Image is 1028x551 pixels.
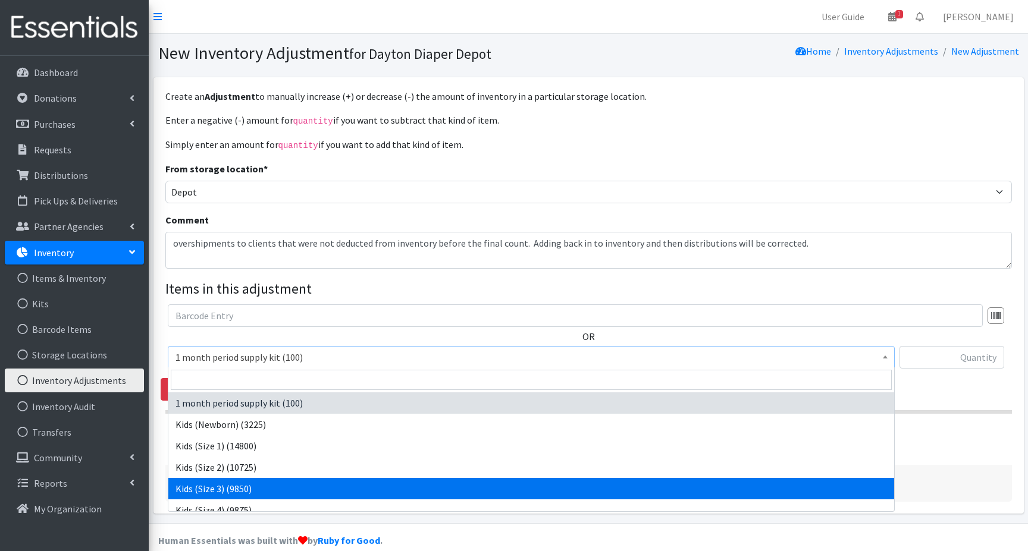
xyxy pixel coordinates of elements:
[5,369,144,392] a: Inventory Adjustments
[168,456,894,478] li: Kids (Size 2) (10725)
[205,90,255,102] strong: Adjustment
[175,349,887,366] span: 1 month period supply kit (100)
[34,221,104,232] p: Partner Agencies
[795,45,831,57] a: Home
[812,5,874,29] a: User Guide
[165,113,1012,128] p: Enter a negative (-) amount for if you want to subtract that kind of item.
[34,144,71,156] p: Requests
[165,213,209,227] label: Comment
[318,534,380,546] a: Ruby for Good
[165,278,1012,300] legend: Items in this adjustment
[168,435,894,456] li: Kids (Size 1) (14800)
[5,241,144,265] a: Inventory
[158,43,584,64] h1: New Inventory Adjustment
[168,304,983,327] input: Barcode Entry
[933,5,1023,29] a: [PERSON_NAME]
[5,112,144,136] a: Purchases
[168,499,894,521] li: Kids (Size 4) (9875)
[168,392,894,414] li: 1 month period supply kit (100)
[34,67,78,78] p: Dashboard
[5,292,144,316] a: Kits
[165,162,268,176] label: From storage location
[34,247,74,259] p: Inventory
[5,420,144,444] a: Transfers
[158,534,383,546] strong: Human Essentials was built with by .
[5,163,144,187] a: Distributions
[5,8,144,48] img: HumanEssentials
[34,169,88,181] p: Distributions
[5,395,144,418] a: Inventory Audit
[5,471,144,495] a: Reports
[5,61,144,84] a: Dashboard
[34,503,102,515] p: My Organization
[34,195,118,207] p: Pick Ups & Deliveries
[5,86,144,110] a: Donations
[168,478,894,499] li: Kids (Size 3) (9850)
[293,117,333,126] code: quantity
[844,45,938,57] a: Inventory Adjustments
[34,118,76,130] p: Purchases
[582,329,595,344] label: OR
[165,137,1012,152] p: Simply enter an amount for if you want to add that kind of item.
[5,343,144,367] a: Storage Locations
[5,266,144,290] a: Items & Inventory
[879,5,906,29] a: 1
[168,414,894,435] li: Kids (Newborn) (3225)
[5,215,144,238] a: Partner Agencies
[165,89,1012,103] p: Create an to manually increase (+) or decrease (-) the amount of inventory in a particular storag...
[264,163,268,175] abbr: required
[168,346,895,369] span: 1 month period supply kit (100)
[34,92,77,104] p: Donations
[5,189,144,213] a: Pick Ups & Deliveries
[161,378,220,401] a: Remove
[895,10,903,18] span: 1
[278,141,318,150] code: quantity
[34,477,67,489] p: Reports
[951,45,1019,57] a: New Adjustment
[5,446,144,470] a: Community
[5,317,144,341] a: Barcode Items
[34,452,82,464] p: Community
[5,138,144,162] a: Requests
[5,497,144,521] a: My Organization
[899,346,1004,369] input: Quantity
[349,45,491,62] small: for Dayton Diaper Depot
